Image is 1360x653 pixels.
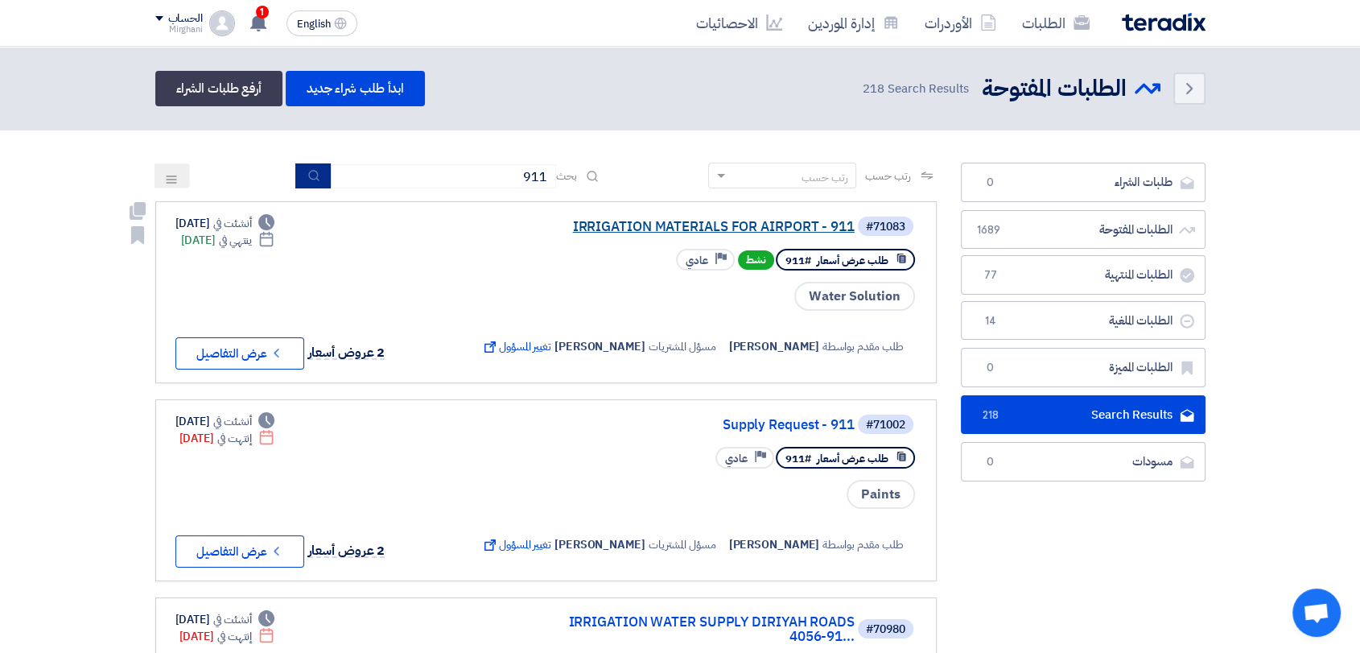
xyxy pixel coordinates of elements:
a: مسودات0 [961,442,1205,481]
h2: الطلبات المفتوحة [982,73,1127,105]
span: عادي [686,253,708,268]
span: طلب عرض أسعار [817,451,888,466]
span: 1 [256,6,269,19]
div: #71083 [866,221,905,233]
button: English [286,10,357,36]
div: [DATE] [175,611,275,628]
span: طلب مقدم بواسطة [822,338,904,355]
span: أنشئت في [213,413,252,430]
div: [DATE] [179,628,275,645]
img: profile_test.png [209,10,235,36]
span: [PERSON_NAME] [554,338,645,355]
span: تغيير المسؤول [481,536,551,553]
span: عادي [725,451,748,466]
span: English [297,19,331,30]
a: أرفع طلبات الشراء [155,71,282,106]
div: [DATE] [179,430,275,447]
div: [DATE] [175,215,275,232]
span: #911 [785,451,811,466]
span: 0 [981,454,1000,470]
a: طلبات الشراء0 [961,163,1205,202]
span: 14 [981,313,1000,329]
span: 0 [981,360,1000,376]
span: نشط [738,250,774,270]
input: ابحث بعنوان أو رقم الطلب [331,164,556,188]
a: الاحصائيات [683,4,795,42]
div: #71002 [866,419,905,431]
span: 0 [981,175,1000,191]
a: الطلبات الملغية14 [961,301,1205,341]
span: أنشئت في [213,215,252,232]
span: Search Results [863,80,968,98]
span: أنشئت في [213,611,252,628]
a: الطلبات [1009,4,1102,42]
div: [DATE] [175,413,275,430]
span: تغيير المسؤول [481,338,551,355]
span: Water Solution [794,282,915,311]
span: #911 [785,253,811,268]
a: الأوردرات [912,4,1009,42]
a: IRRIGATION MATERIALS FOR AIRPORT - 911 [533,220,855,234]
span: مسؤل المشتريات [649,536,716,553]
span: 77 [981,267,1000,283]
a: الطلبات المميزة0 [961,348,1205,387]
a: IRRIGATION WATER SUPPLY DIRIYAH ROADS 4056-91... [533,615,855,644]
a: الطلبات المنتهية77 [961,255,1205,295]
a: إدارة الموردين [795,4,912,42]
div: رتب حسب [801,169,847,186]
span: 218 [981,407,1000,424]
button: عرض التفاصيل [175,337,304,370]
span: [PERSON_NAME] [729,536,820,553]
div: الحساب [168,12,203,26]
div: Mirghani [155,25,203,34]
span: إنتهت في [217,430,252,447]
a: Search Results218 [961,395,1205,435]
span: Paints [847,480,915,509]
div: #70980 [866,624,905,635]
span: [PERSON_NAME] [554,536,645,553]
span: طلب مقدم بواسطة [822,536,904,553]
span: ينتهي في [219,232,252,249]
span: إنتهت في [217,628,252,645]
a: Supply Request - 911 [533,418,855,432]
span: 218 [863,80,884,97]
button: عرض التفاصيل [175,535,304,568]
span: طلب عرض أسعار [817,253,888,268]
span: 1689 [981,222,1000,238]
a: الطلبات المفتوحة1689 [961,210,1205,250]
img: Teradix logo [1122,13,1205,31]
span: 2 عروض أسعار [308,541,385,560]
span: رتب حسب [864,167,910,184]
div: [DATE] [181,232,275,249]
span: 2 عروض أسعار [308,343,385,362]
span: [PERSON_NAME] [729,338,820,355]
span: بحث [556,167,577,184]
a: ابدأ طلب شراء جديد [286,71,425,106]
span: مسؤل المشتريات [649,338,716,355]
a: Open chat [1292,589,1341,637]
